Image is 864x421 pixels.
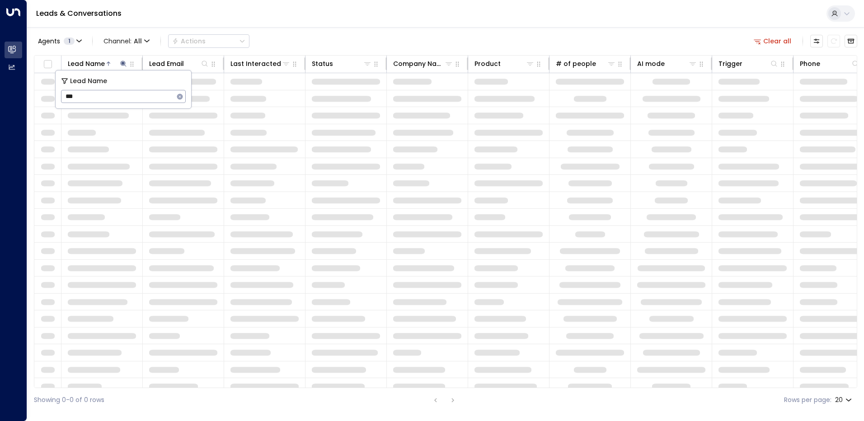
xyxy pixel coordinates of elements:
[230,58,281,69] div: Last Interacted
[168,34,249,48] button: Actions
[784,395,831,405] label: Rows per page:
[34,395,104,405] div: Showing 0-0 of 0 rows
[474,58,535,69] div: Product
[68,58,128,69] div: Lead Name
[149,58,184,69] div: Lead Email
[474,58,501,69] div: Product
[172,37,206,45] div: Actions
[64,37,75,45] span: 1
[134,37,142,45] span: All
[36,8,122,19] a: Leads & Conversations
[718,58,779,69] div: Trigger
[827,35,840,47] span: Refresh
[556,58,616,69] div: # of people
[168,34,249,48] div: Button group with a nested menu
[637,58,665,69] div: AI mode
[845,35,857,47] button: Archived Leads
[230,58,291,69] div: Last Interacted
[810,35,823,47] button: Customize
[556,58,596,69] div: # of people
[718,58,742,69] div: Trigger
[312,58,333,69] div: Status
[312,58,372,69] div: Status
[393,58,453,69] div: Company Name
[100,35,153,47] button: Channel:All
[38,38,60,44] span: Agents
[637,58,697,69] div: AI mode
[430,394,459,406] nav: pagination navigation
[70,76,107,86] span: Lead Name
[149,58,209,69] div: Lead Email
[750,35,795,47] button: Clear all
[68,58,105,69] div: Lead Name
[800,58,820,69] div: Phone
[835,393,854,407] div: 20
[800,58,860,69] div: Phone
[34,35,85,47] button: Agents1
[393,58,444,69] div: Company Name
[100,35,153,47] span: Channel:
